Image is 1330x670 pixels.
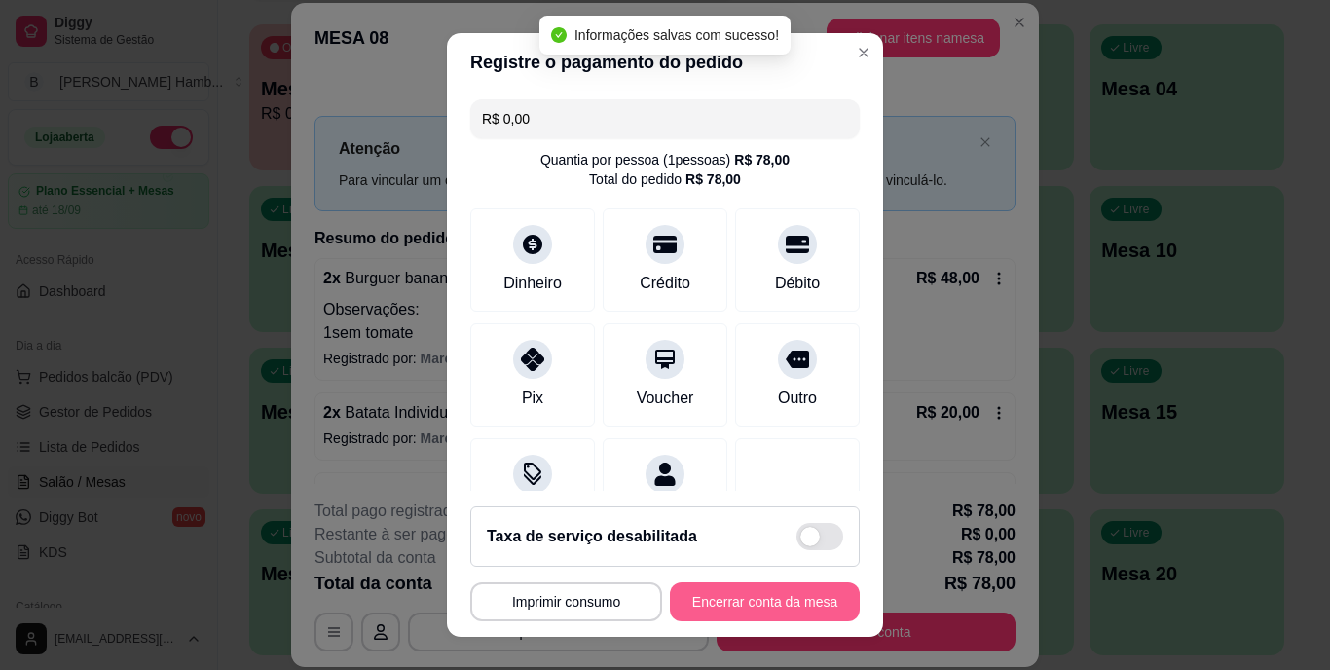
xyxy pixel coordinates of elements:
[503,272,562,295] div: Dinheiro
[487,525,697,548] h2: Taxa de serviço desabilitada
[637,387,694,410] div: Voucher
[775,272,820,295] div: Débito
[482,99,848,138] input: Ex.: hambúrguer de cordeiro
[540,150,790,169] div: Quantia por pessoa ( 1 pessoas)
[734,150,790,169] div: R$ 78,00
[589,169,741,189] div: Total do pedido
[778,387,817,410] div: Outro
[522,387,543,410] div: Pix
[848,37,879,68] button: Close
[685,169,741,189] div: R$ 78,00
[551,27,567,43] span: check-circle
[640,272,690,295] div: Crédito
[670,582,860,621] button: Encerrar conta da mesa
[470,582,662,621] button: Imprimir consumo
[574,27,779,43] span: Informações salvas com sucesso!
[447,33,883,92] header: Registre o pagamento do pedido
